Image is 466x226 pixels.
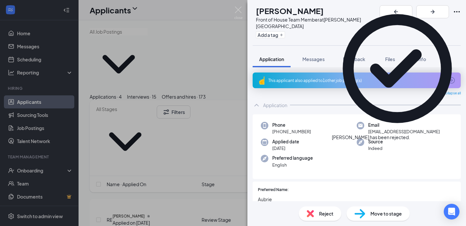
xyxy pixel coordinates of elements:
h1: [PERSON_NAME] [256,5,324,16]
svg: ChevronUp [253,101,260,109]
div: Open Intercom Messenger [444,204,459,219]
svg: CheckmarkCircle [332,3,463,134]
button: PlusAdd a tag [256,31,285,38]
span: Reject [319,210,333,217]
span: [DATE] [272,145,299,152]
span: [PHONE_NUMBER] [272,128,311,135]
div: Application [263,102,287,108]
span: Preferred language [272,155,313,161]
div: [PERSON_NAME] has been rejected. [332,134,410,141]
span: Source [368,138,383,145]
div: This applicant also applied to 1 other job posting(s) [268,78,444,83]
span: English [272,162,313,168]
span: Preferred Name: [258,187,289,193]
span: Phone [272,122,311,128]
span: Aubrie [258,196,456,203]
span: Messages [302,56,325,62]
span: Move to stage [370,210,402,217]
svg: Plus [279,33,283,37]
span: Application [259,56,284,62]
div: Front of House Team Member at [PERSON_NAME][GEOGRAPHIC_DATA] [256,16,376,29]
span: Applied date [272,138,299,145]
span: Indeed [368,145,383,152]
